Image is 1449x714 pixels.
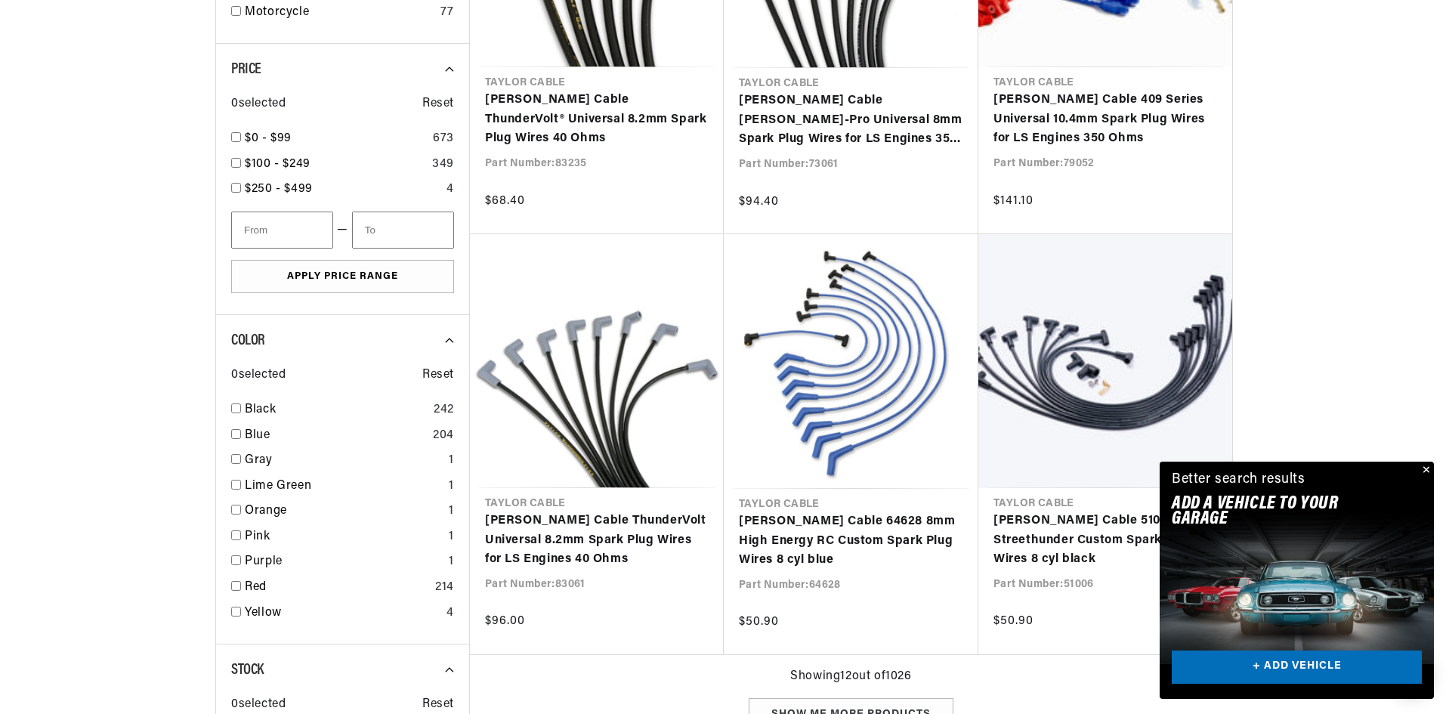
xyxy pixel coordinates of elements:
a: [PERSON_NAME] Cable ThunderVolt® Universal 8.2mm Spark Plug Wires 40 Ohms [485,91,709,149]
span: Reset [422,94,454,114]
div: 4 [446,604,454,623]
span: Reset [422,366,454,385]
input: From [231,212,333,249]
div: 242 [434,400,454,420]
a: Lime Green [245,477,443,496]
button: Close [1416,462,1434,480]
span: Showing 12 out of 1026 [790,667,911,687]
div: 673 [433,129,454,149]
a: Orange [245,502,443,521]
div: 204 [433,426,454,446]
span: — [337,221,348,240]
a: Purple [245,552,443,572]
div: 349 [432,155,454,175]
a: Red [245,578,429,598]
button: Apply Price Range [231,260,454,294]
span: Color [231,333,265,348]
h2: Add A VEHICLE to your garage [1172,496,1384,527]
a: Yellow [245,604,440,623]
div: 1 [449,502,454,521]
a: [PERSON_NAME] Cable ThunderVolt Universal 8.2mm Spark Plug Wires for LS Engines 40 Ohms [485,512,709,570]
span: 0 selected [231,94,286,114]
span: 0 selected [231,366,286,385]
div: 1 [449,552,454,572]
span: $0 - $99 [245,132,292,144]
a: [PERSON_NAME] Cable [PERSON_NAME]-Pro Universal 8mm Spark Plug Wires for LS Engines 350 Ohms [739,91,963,150]
span: $250 - $499 [245,183,313,195]
span: Price [231,62,261,77]
span: Stock [231,663,264,678]
a: Blue [245,426,427,446]
div: 1 [449,477,454,496]
span: $100 - $249 [245,158,310,170]
a: Motorcycle [245,3,434,23]
a: + ADD VEHICLE [1172,651,1422,685]
a: [PERSON_NAME] Cable 409 Series Universal 10.4mm Spark Plug Wires for LS Engines 350 Ohms [993,91,1217,149]
div: 4 [446,180,454,199]
div: 214 [435,578,454,598]
a: [PERSON_NAME] Cable 64628 8mm High Energy RC Custom Spark Plug Wires 8 cyl blue [739,512,963,570]
a: Pink [245,527,443,547]
div: Better search results [1172,469,1305,491]
div: 1 [449,451,454,471]
a: Black [245,400,428,420]
a: [PERSON_NAME] Cable 51006 8mm Streethunder Custom Spark Plug Wires 8 cyl black [993,512,1217,570]
a: Gray [245,451,443,471]
div: 77 [440,3,454,23]
input: To [352,212,454,249]
div: 1 [449,527,454,547]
